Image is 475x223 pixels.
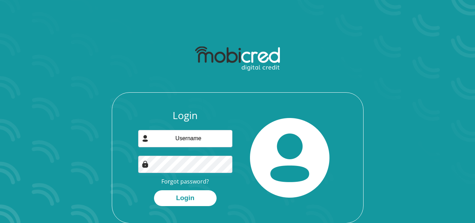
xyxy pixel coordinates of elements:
[142,161,149,168] img: Image
[195,47,280,71] img: mobicred logo
[154,190,217,206] button: Login
[142,135,149,142] img: user-icon image
[138,110,232,122] h3: Login
[138,130,232,147] input: Username
[161,178,209,185] a: Forgot password?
